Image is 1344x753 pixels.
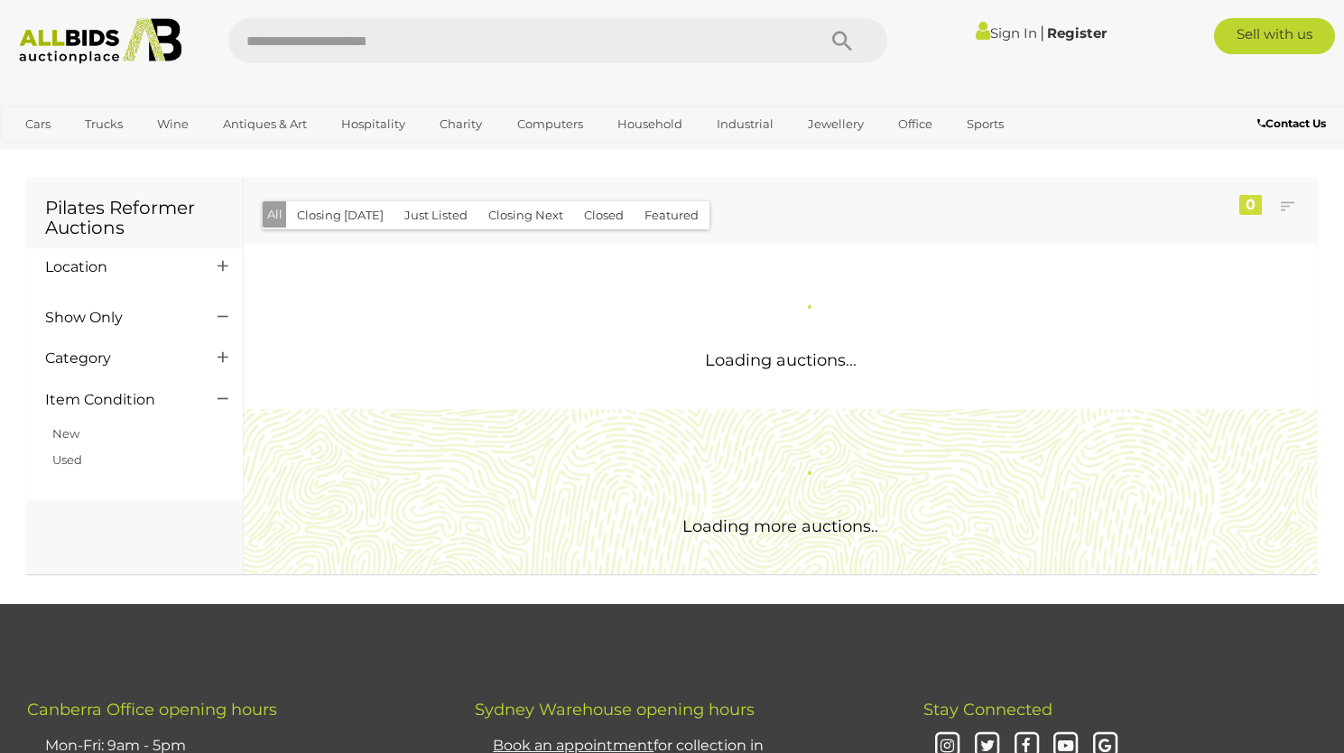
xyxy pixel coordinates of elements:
[606,109,694,139] a: Household
[52,452,82,467] a: Used
[705,109,785,139] a: Industrial
[634,201,709,229] button: Featured
[1257,116,1326,130] b: Contact Us
[923,700,1052,720] span: Stay Connected
[1257,114,1330,134] a: Contact Us
[45,259,190,275] h4: Location
[1214,18,1335,54] a: Sell with us
[45,392,190,408] h4: Item Condition
[477,201,574,229] button: Closing Next
[329,109,417,139] a: Hospitality
[145,109,200,139] a: Wine
[394,201,478,229] button: Just Listed
[796,109,876,139] a: Jewellery
[976,24,1037,42] a: Sign In
[263,201,287,228] button: All
[45,198,225,237] h1: Pilates Reformer Auctions
[797,18,887,63] button: Search
[10,18,191,64] img: Allbids.com.au
[475,700,755,720] span: Sydney Warehouse opening hours
[886,109,944,139] a: Office
[1047,24,1107,42] a: Register
[428,109,494,139] a: Charity
[45,350,190,367] h4: Category
[682,516,878,536] span: Loading more auctions..
[14,139,165,169] a: [GEOGRAPHIC_DATA]
[27,700,277,720] span: Canberra Office opening hours
[505,109,595,139] a: Computers
[14,109,62,139] a: Cars
[45,310,190,326] h4: Show Only
[73,109,134,139] a: Trucks
[955,109,1015,139] a: Sports
[286,201,394,229] button: Closing [DATE]
[573,201,635,229] button: Closed
[1040,23,1044,42] span: |
[1239,195,1262,215] div: 0
[52,426,79,441] a: New
[705,350,857,370] span: Loading auctions...
[211,109,319,139] a: Antiques & Art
